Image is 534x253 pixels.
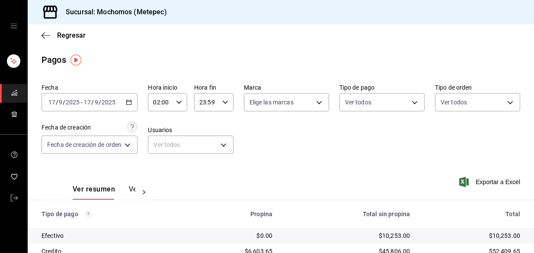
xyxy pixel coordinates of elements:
div: Total [424,211,520,217]
button: open drawer [10,23,17,29]
h3: Sucursal: Mochomos (Metepec) [59,7,167,17]
label: Fecha [42,84,137,91]
span: Regresar [57,31,86,39]
button: Ver resumen [73,185,115,200]
input: -- [94,99,99,106]
button: Exportar a Excel [461,177,520,187]
div: Ver todos [148,136,233,154]
input: ---- [101,99,116,106]
label: Hora inicio [148,84,187,91]
label: Tipo de pago [339,84,425,91]
span: Ver todos [345,98,371,107]
span: Fecha de creación de orden [47,140,122,149]
button: Regresar [42,31,86,39]
span: / [99,99,101,106]
span: / [91,99,94,106]
div: Fecha de creación [42,123,91,132]
input: -- [58,99,63,106]
svg: Los pagos realizados con Pay y otras terminales son montos brutos. [85,211,91,217]
div: Tipo de pago [42,211,179,217]
label: Usuarios [148,127,233,133]
input: -- [83,99,91,106]
div: $10,253.00 [286,231,410,240]
button: Ver pagos [129,185,161,200]
div: Total sin propina [286,211,410,217]
span: / [63,99,65,106]
input: ---- [65,99,80,106]
input: -- [48,99,56,106]
label: Hora fin [194,84,233,91]
div: $10,253.00 [424,231,520,240]
div: $0.00 [193,231,272,240]
span: Elige las marcas [249,98,294,107]
label: Marca [244,84,329,91]
div: Propina [193,211,272,217]
span: - [81,99,83,106]
div: Pagos [42,53,66,66]
div: navigation tabs [73,185,135,200]
label: Tipo de orden [435,84,520,91]
div: Efectivo [42,231,179,240]
span: Ver todos [441,98,467,107]
img: Tooltip marker [70,55,81,65]
span: / [56,99,58,106]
